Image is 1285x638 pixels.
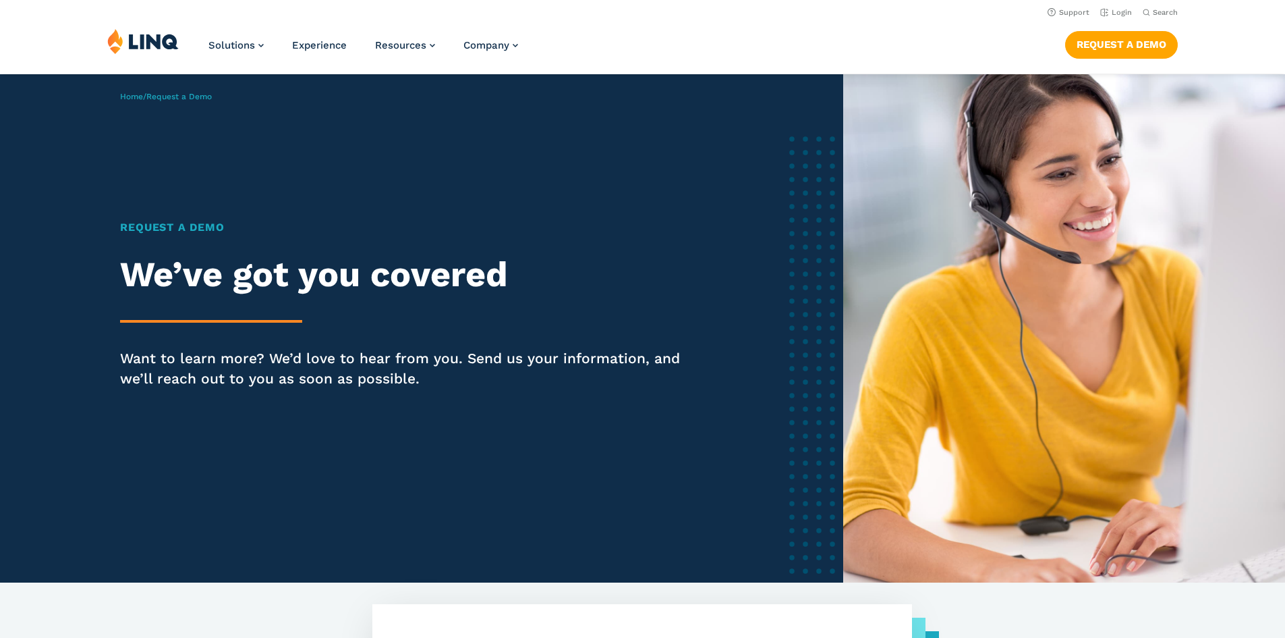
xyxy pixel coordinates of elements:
span: Company [463,39,509,51]
span: Request a Demo [146,92,212,101]
button: Open Search Bar [1143,7,1178,18]
a: Login [1100,8,1132,17]
a: Request a Demo [1065,31,1178,58]
nav: Button Navigation [1065,28,1178,58]
img: LINQ | K‑12 Software [107,28,179,54]
a: Solutions [208,39,264,51]
h1: Request a Demo [120,219,689,236]
a: Home [120,92,143,101]
nav: Primary Navigation [208,28,518,73]
a: Resources [375,39,435,51]
a: Support [1048,8,1089,17]
span: Search [1153,8,1178,17]
span: Resources [375,39,426,51]
img: Female software representative [843,74,1285,583]
h2: We’ve got you covered [120,255,689,295]
p: Want to learn more? We’d love to hear from you. Send us your information, and we’ll reach out to ... [120,348,689,389]
a: Experience [292,39,347,51]
span: Solutions [208,39,255,51]
span: / [120,92,212,101]
a: Company [463,39,518,51]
